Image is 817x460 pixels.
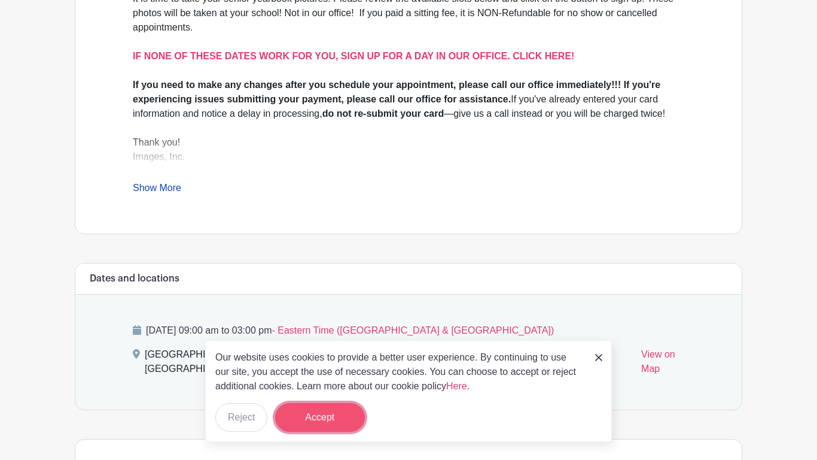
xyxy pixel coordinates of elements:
div: If you've already entered your card information and notice a delay in processing, —give us a call... [133,78,684,121]
strong: do not re-submit your card [322,108,444,119]
span: - Eastern Time ([GEOGRAPHIC_DATA] & [GEOGRAPHIC_DATA]) [272,325,554,335]
button: Reject [215,403,267,432]
a: View on Map [641,347,684,381]
a: IF NONE OF THESE DATES WORK FOR YOU, SIGN UP FOR A DAY IN OUR OFFICE. CLICK HERE! [133,51,574,61]
div: Thank you! [133,135,684,150]
strong: If you need to make any changes after you schedule your appointment, please call our office immed... [133,80,660,104]
a: Show More [133,183,181,198]
div: Images, Inc. [133,150,684,178]
h6: Dates and locations [90,273,179,285]
div: [GEOGRAPHIC_DATA], [GEOGRAPHIC_DATA], [GEOGRAPHIC_DATA], [GEOGRAPHIC_DATA], [GEOGRAPHIC_DATA], [G... [145,347,632,381]
p: Our website uses cookies to provide a better user experience. By continuing to use our site, you ... [215,350,583,394]
a: [DOMAIN_NAME] [133,166,209,176]
img: close_button-5f87c8562297e5c2d7936805f587ecaba9071eb48480494691a3f1689db116b3.svg [595,354,602,361]
button: Accept [275,403,365,432]
a: Here [446,381,467,391]
p: [DATE] 09:00 am to 03:00 pm [133,323,684,338]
